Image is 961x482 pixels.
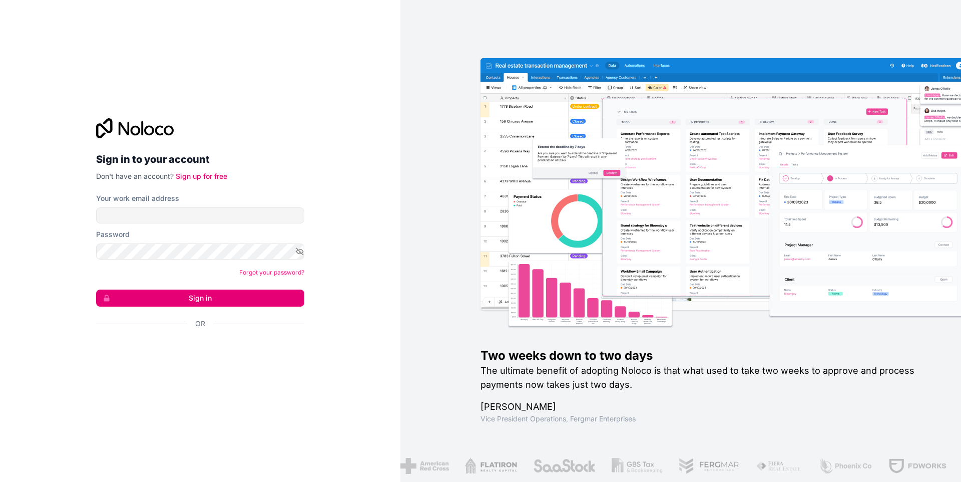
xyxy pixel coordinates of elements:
[887,458,946,474] img: /assets/fdworks-Bi04fVtw.png
[176,172,227,180] a: Sign up for free
[818,458,872,474] img: /assets/phoenix-BREaitsQ.png
[399,458,448,474] img: /assets/american-red-cross-BAupjrZR.png
[96,150,304,168] h2: Sign in to your account
[480,364,929,392] h2: The ultimate benefit of adopting Noloco is that what used to take two weeks to approve and proces...
[96,193,179,203] label: Your work email address
[480,414,929,424] h1: Vice President Operations , Fergmar Enterprises
[480,348,929,364] h1: Two weeks down to two days
[532,458,595,474] img: /assets/saastock-C6Zbiodz.png
[755,458,802,474] img: /assets/fiera-fwj2N5v4.png
[480,400,929,414] h1: [PERSON_NAME]
[464,458,517,474] img: /assets/flatiron-C8eUkumj.png
[96,172,174,180] span: Don't have an account?
[96,207,304,223] input: Email address
[96,244,304,260] input: Password
[611,458,662,474] img: /assets/gbstax-C-GtDUiK.png
[96,290,304,307] button: Sign in
[96,229,130,239] label: Password
[195,319,205,329] span: Or
[239,269,304,276] a: Forgot your password?
[678,458,739,474] img: /assets/fergmar-CudnrXN5.png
